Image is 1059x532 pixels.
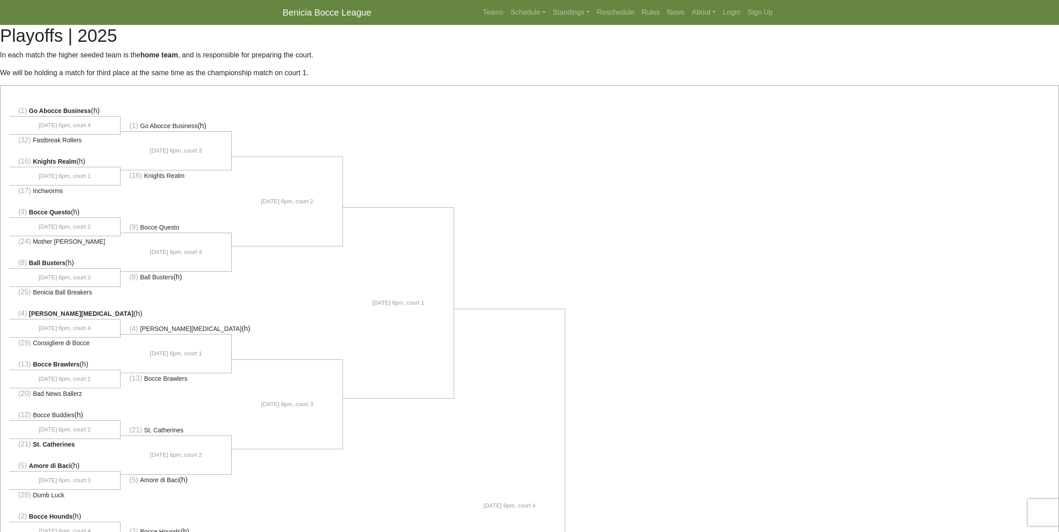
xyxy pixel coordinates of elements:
[39,375,91,383] span: [DATE] 6pm, court 1
[129,273,138,281] span: (8)
[9,460,121,472] li: (h)
[18,390,31,397] span: (20)
[593,4,638,21] a: Reschedule
[638,4,664,21] a: Rules
[150,248,202,257] span: [DATE] 6pm, court 4
[9,105,121,117] li: (h)
[479,4,507,21] a: Teams
[39,425,91,434] span: [DATE] 6pm, court 2
[9,410,121,421] li: (h)
[9,511,121,522] li: (h)
[140,122,197,129] span: Go Abocce Business
[121,323,232,335] li: (h)
[549,4,593,21] a: Standings
[39,324,91,333] span: [DATE] 6pm, court 4
[18,339,31,347] span: (29)
[29,259,65,266] span: Ball Busters
[140,224,179,231] span: Bocce Questo
[664,4,689,21] a: News
[140,274,173,281] span: Ball Busters
[18,462,27,469] span: (5)
[39,121,91,130] span: [DATE] 6pm, court 4
[18,411,31,419] span: (12)
[9,308,121,319] li: (h)
[29,107,91,114] span: Go Abocce Business
[33,492,64,499] span: Dumb Luck
[372,298,424,307] span: [DATE] 6pm, court 1
[33,158,77,165] span: Knights Realm
[144,172,185,179] span: Knights Realm
[18,310,27,317] span: (4)
[150,451,202,459] span: [DATE] 6pm, court 2
[33,441,75,448] span: St. Catherines
[18,107,27,114] span: (1)
[9,207,121,218] li: (h)
[140,325,242,332] span: [PERSON_NAME][MEDICAL_DATA]
[144,375,187,382] span: Bocce Brawlers
[144,427,184,434] span: St. Catherines
[150,349,202,358] span: [DATE] 6pm, court 1
[39,172,91,181] span: [DATE] 6pm, court 1
[283,4,371,21] a: Benicia Bocce League
[689,4,720,21] a: About
[9,258,121,269] li: (h)
[18,512,27,520] span: (2)
[18,491,31,499] span: (28)
[33,411,74,419] span: Bocce Buddies
[29,513,72,520] span: Bocce Hounds
[33,187,63,194] span: Inchworms
[483,501,536,510] span: [DATE] 6pm, court 4
[9,156,121,167] li: (h)
[121,271,232,282] li: (h)
[29,462,71,469] span: Amore di Baci
[33,390,82,397] span: Bad News Ballerz
[129,223,138,231] span: (9)
[39,476,91,485] span: [DATE] 6pm, court 3
[39,222,91,231] span: [DATE] 6pm, court 2
[129,426,142,434] span: (21)
[33,137,82,144] span: Fastbreak Rollers
[129,375,142,382] span: (13)
[140,476,179,484] span: Amore di Baci
[129,476,138,484] span: (5)
[29,209,71,216] span: Bocce Questo
[129,172,142,179] span: (16)
[29,310,133,317] span: [PERSON_NAME][MEDICAL_DATA]
[507,4,549,21] a: Schedule
[18,440,31,448] span: (21)
[39,273,91,282] span: [DATE] 6pm, court 3
[744,4,777,21] a: Sign Up
[121,121,232,132] li: (h)
[18,187,31,194] span: (17)
[18,259,27,266] span: (8)
[18,288,31,296] span: (25)
[33,339,90,347] span: Consigliere di Bocce
[261,400,313,409] span: [DATE] 6pm, court 3
[18,208,27,216] span: (9)
[129,325,138,332] span: (4)
[150,146,202,155] span: [DATE] 6pm, court 3
[129,122,138,129] span: (1)
[141,51,178,59] strong: home team
[261,197,313,206] span: [DATE] 6pm, court 2
[121,474,232,485] li: (h)
[18,136,31,144] span: (32)
[33,289,92,296] span: Benicia Ball Breakers
[9,359,121,370] li: (h)
[33,238,105,245] span: Mother [PERSON_NAME]
[719,4,744,21] a: Login
[18,157,31,165] span: (16)
[18,238,31,245] span: (24)
[33,361,80,368] span: Bocce Brawlers
[18,360,31,368] span: (13)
